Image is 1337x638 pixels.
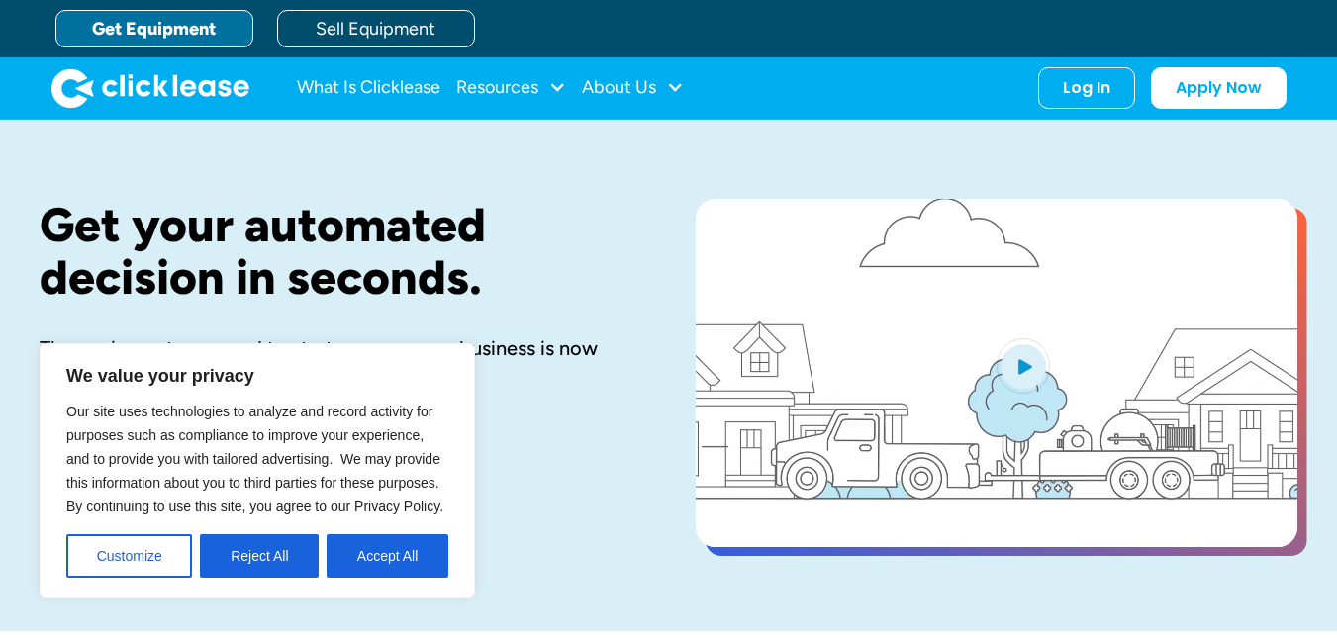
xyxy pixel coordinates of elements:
div: Log In [1063,78,1110,98]
img: Clicklease logo [51,68,249,108]
a: home [51,68,249,108]
div: The equipment you need to start or grow your business is now affordable with Clicklease. [40,335,632,387]
button: Reject All [200,534,319,578]
p: We value your privacy [66,364,448,388]
a: Apply Now [1151,67,1287,109]
button: Customize [66,534,192,578]
a: open lightbox [696,199,1297,547]
img: Blue play button logo on a light blue circular background [997,338,1050,394]
div: About Us [582,68,684,108]
h1: Get your automated decision in seconds. [40,199,632,304]
button: Accept All [327,534,448,578]
div: We value your privacy [40,343,475,598]
div: Resources [456,68,566,108]
span: Our site uses technologies to analyze and record activity for purposes such as compliance to impr... [66,404,443,514]
a: What Is Clicklease [297,68,440,108]
a: Get Equipment [55,10,253,47]
a: Sell Equipment [277,10,475,47]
